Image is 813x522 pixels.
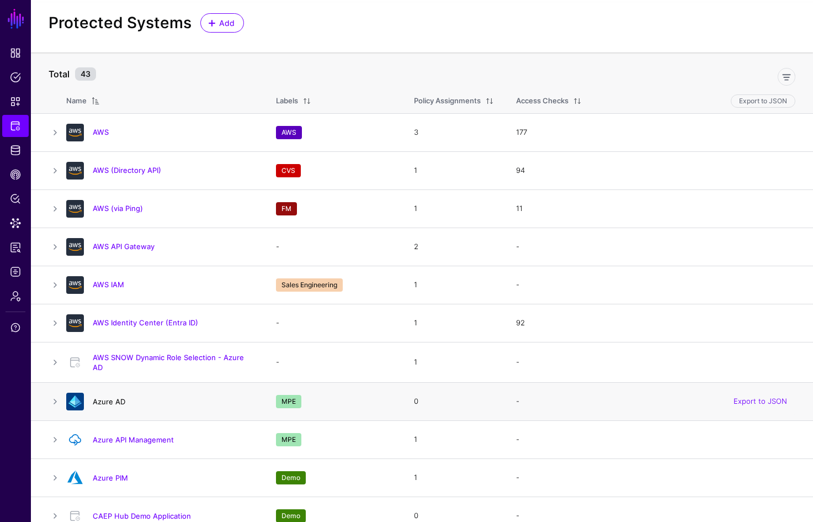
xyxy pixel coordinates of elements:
[66,469,84,487] img: svg+xml;base64,PD94bWwgdmVyc2lvbj0iMS4wIiBlbmNvZGluZz0iVVRGLTgiPz4KPCEtLSBVcGxvYWRlZCB0bzogU1ZHIF...
[93,318,198,327] a: AWS Identity Center (Entra ID)
[2,139,29,161] a: Identity Data Fabric
[403,382,505,420] td: 0
[276,395,301,408] span: MPE
[10,48,21,59] span: Dashboard
[49,14,192,33] h2: Protected Systems
[66,238,84,256] img: svg+xml;base64,PHN2ZyB3aWR0aD0iNjQiIGhlaWdodD0iNjQiIHZpZXdCb3g9IjAgMCA2NCA2NCIgZmlsbD0ibm9uZSIgeG...
[731,94,795,108] button: Export to JSON
[93,166,161,175] a: AWS (Directory API)
[10,96,21,107] span: Snippets
[276,471,306,484] span: Demo
[93,435,174,444] a: Azure API Management
[2,42,29,64] a: Dashboard
[2,188,29,210] a: Policy Lens
[93,280,124,289] a: AWS IAM
[516,203,795,214] div: 11
[403,113,505,151] td: 3
[7,7,25,31] a: SGNL
[516,96,568,107] div: Access Checks
[516,127,795,138] div: 177
[516,280,795,291] div: -
[10,169,21,180] span: CAEP Hub
[200,13,244,33] a: Add
[403,458,505,497] td: 1
[2,115,29,137] a: Protected Systems
[66,431,84,449] img: svg+xml;base64,PHN2ZyB3aWR0aD0iNjQiIGhlaWdodD0iNjQiIHZpZXdCb3g9IjAgMCA2NCA2NCIgZmlsbD0ibm9uZSIgeG...
[218,17,236,29] span: Add
[276,433,301,446] span: MPE
[516,472,795,483] div: -
[10,72,21,83] span: Policies
[93,353,244,372] a: AWS SNOW Dynamic Role Selection - Azure AD
[403,228,505,266] td: 2
[276,164,301,177] span: CVS
[516,434,795,445] div: -
[10,218,21,229] span: Data Lens
[2,261,29,283] a: Logs
[93,128,109,136] a: AWS
[276,278,343,292] span: Sales Engineering
[516,510,795,521] div: -
[10,242,21,253] span: Reports
[734,397,787,405] a: Export to JSON
[93,512,191,520] a: CAEP Hub Demo Application
[403,304,505,342] td: 1
[66,393,84,410] img: svg+xml;base64,PHN2ZyB3aWR0aD0iNjQiIGhlaWdodD0iNjQiIHZpZXdCb3g9IjAgMCA2NCA2NCIgZmlsbD0ibm9uZSIgeG...
[2,212,29,234] a: Data Lens
[2,66,29,88] a: Policies
[276,202,297,215] span: FM
[10,322,21,333] span: Support
[2,285,29,307] a: Admin
[10,193,21,204] span: Policy Lens
[66,124,84,141] img: svg+xml;base64,PHN2ZyB3aWR0aD0iNjQiIGhlaWdodD0iNjQiIHZpZXdCb3g9IjAgMCA2NCA2NCIgZmlsbD0ibm9uZSIgeG...
[516,241,795,252] div: -
[66,276,84,294] img: svg+xml;base64,PHN2ZyB3aWR0aD0iNjQiIGhlaWdodD0iNjQiIHZpZXdCb3g9IjAgMCA2NCA2NCIgZmlsbD0ibm9uZSIgeG...
[516,318,795,329] div: 92
[93,242,155,251] a: AWS API Gateway
[75,67,96,81] small: 43
[66,200,84,218] img: svg+xml;base64,PHN2ZyB3aWR0aD0iNjQiIGhlaWdodD0iNjQiIHZpZXdCb3g9IjAgMCA2NCA2NCIgZmlsbD0ibm9uZSIgeG...
[403,151,505,189] td: 1
[265,342,403,382] td: -
[403,342,505,382] td: 1
[10,120,21,131] span: Protected Systems
[276,96,298,107] div: Labels
[66,96,87,107] div: Name
[66,314,84,332] img: svg+xml;base64,PHN2ZyB3aWR0aD0iNjQiIGhlaWdodD0iNjQiIHZpZXdCb3g9IjAgMCA2NCA2NCIgZmlsbD0ibm9uZSIgeG...
[2,236,29,259] a: Reports
[66,162,84,180] img: svg+xml;base64,PHN2ZyB3aWR0aD0iNjQiIGhlaWdodD0iNjQiIHZpZXdCb3g9IjAgMCA2NCA2NCIgZmlsbD0ibm9uZSIgeG...
[403,420,505,458] td: 1
[2,91,29,113] a: Snippets
[10,291,21,302] span: Admin
[516,396,795,407] div: -
[516,357,795,368] div: -
[10,266,21,277] span: Logs
[2,164,29,186] a: CAEP Hub
[10,145,21,156] span: Identity Data Fabric
[93,204,143,213] a: AWS (via Ping)
[414,96,481,107] div: Policy Assignments
[403,266,505,304] td: 1
[93,397,125,406] a: Azure AD
[403,189,505,228] td: 1
[49,68,70,80] strong: Total
[276,126,302,139] span: AWS
[265,304,403,342] td: -
[93,473,128,482] a: Azure PIM
[265,228,403,266] td: -
[516,165,795,176] div: 94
